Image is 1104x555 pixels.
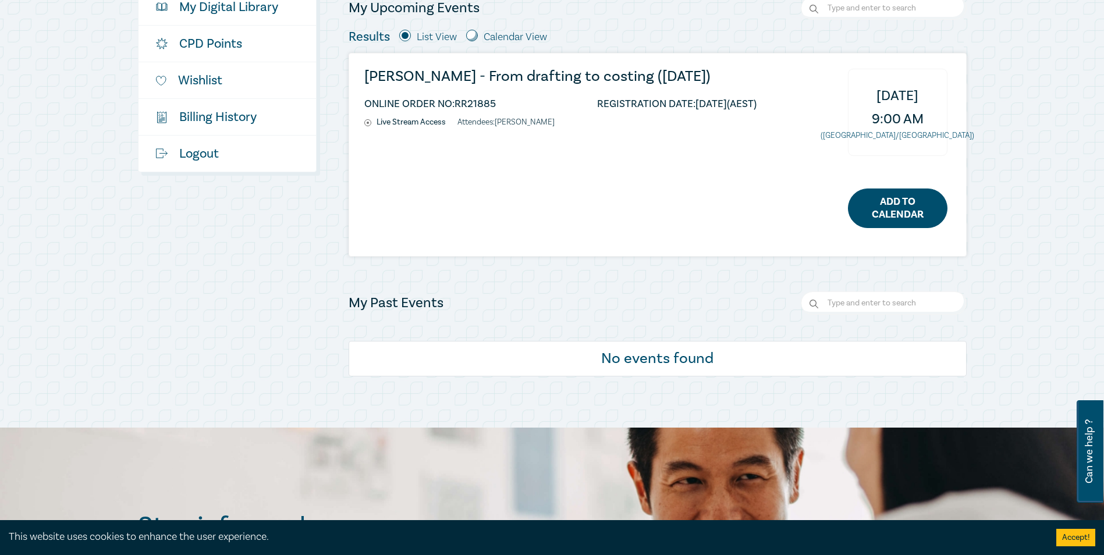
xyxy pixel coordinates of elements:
label: Calendar View [484,30,547,45]
li: ONLINE ORDER NO: RR21885 [364,99,496,109]
a: Logout [139,136,316,172]
span: Can we help ? [1084,407,1095,496]
input: Search [801,291,967,315]
a: CPD Points [139,26,316,62]
h6: No events found [358,351,957,367]
li: REGISTRATION DATE: [DATE] (AEST) [597,99,757,109]
h5: Results [349,29,390,44]
label: List View [417,30,457,45]
a: $Billing History [139,99,316,135]
button: Accept cookies [1056,529,1095,546]
div: This website uses cookies to enhance the user experience. [9,529,1039,545]
h2: Stay informed. [138,511,413,542]
a: Wishlist [139,62,316,98]
h4: My Past Events [349,294,443,312]
li: Live Stream Access [364,118,457,127]
li: Attendees: [PERSON_NAME] [457,118,555,127]
small: ([GEOGRAPHIC_DATA]/[GEOGRAPHIC_DATA]) [821,131,974,140]
tspan: $ [158,113,161,119]
a: Add to Calendar [848,188,947,228]
span: 9:00 AM [872,108,924,131]
a: [PERSON_NAME] - From drafting to costing ([DATE]) [364,69,757,84]
span: [DATE] [876,84,918,108]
